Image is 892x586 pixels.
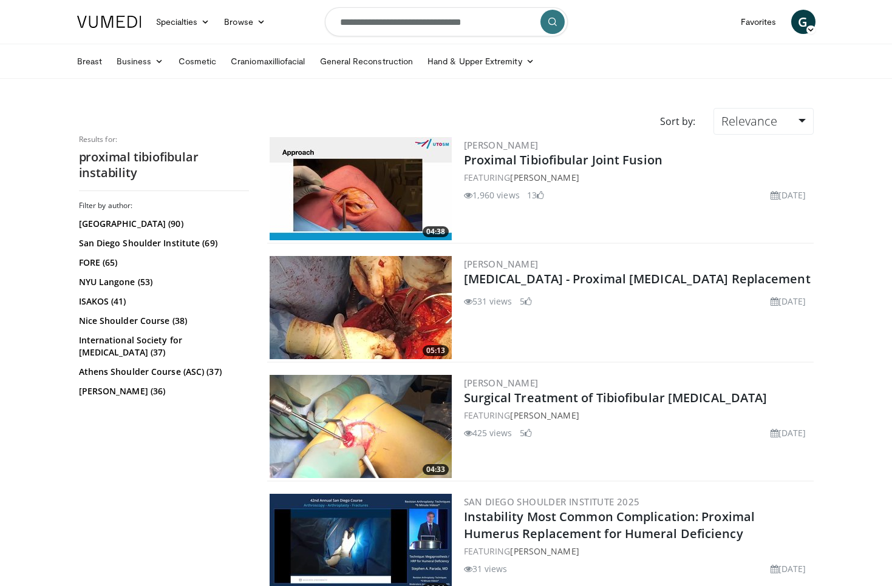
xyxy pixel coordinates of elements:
div: FEATURING [464,545,811,557]
a: [PERSON_NAME] (36) [79,385,246,397]
li: [DATE] [771,189,806,201]
li: 425 views [464,426,512,439]
li: 5 [520,295,532,308]
a: 04:38 [270,137,452,240]
a: G [791,10,815,34]
img: VuMedi Logo [77,16,141,28]
li: 31 views [464,562,508,575]
li: 531 views [464,295,512,308]
a: San Diego Shoulder Institute 2025 [464,496,640,508]
a: Breast [70,49,109,73]
li: 1,960 views [464,189,520,201]
a: San Diego Shoulder Institute (69) [79,237,246,249]
a: 05:13 [270,256,452,359]
a: FORE (65) [79,257,246,269]
a: ISAKOS (41) [79,295,246,308]
h2: proximal tibiofibular instability [79,149,249,181]
a: International Society for [MEDICAL_DATA] (37) [79,334,246,359]
a: Hand & Upper Extremity [420,49,542,73]
p: Results for: [79,135,249,144]
a: Cosmetic [171,49,224,73]
li: [DATE] [771,295,806,308]
a: NYU Langone (53) [79,276,246,288]
li: [DATE] [771,426,806,439]
a: [PERSON_NAME] [510,409,579,421]
a: Specialties [149,10,217,34]
li: 5 [520,426,532,439]
img: 75f49a09-c1f1-4dd7-9040-4913e40a011f.300x170_q85_crop-smart_upscale.jpg [270,375,452,478]
li: [DATE] [771,562,806,575]
li: 13 [527,189,544,201]
a: [PERSON_NAME] [510,545,579,557]
a: Instability Most Common Complication: Proximal Humerus Replacement for Humeral Deficiency [464,508,755,542]
a: Craniomaxilliofacial [223,49,312,73]
a: [PERSON_NAME] [464,139,539,151]
h3: Filter by author: [79,201,249,210]
a: Proximal Tibiofibular Joint Fusion [464,152,662,168]
a: [PERSON_NAME] [464,258,539,270]
img: 746a418b-32e2-46ca-9f6c-3e7f7f863dad.300x170_q85_crop-smart_upscale.jpg [270,256,452,359]
span: 05:13 [423,345,449,356]
span: 04:33 [423,464,449,475]
a: [PERSON_NAME] [464,377,539,389]
a: 04:33 [270,375,452,478]
div: FEATURING [464,409,811,422]
a: Surgical Treatment of Tibiofibular [MEDICAL_DATA] [464,389,768,406]
span: Relevance [721,113,777,129]
input: Search topics, interventions [325,7,568,36]
a: [MEDICAL_DATA] - Proximal [MEDICAL_DATA] Replacement [464,271,811,287]
div: Sort by: [651,108,704,135]
a: Favorites [734,10,784,34]
img: 2daf4223-cc6d-46e3-b641-fddeff9462c5.300x170_q85_crop-smart_upscale.jpg [270,137,452,240]
a: Browse [217,10,273,34]
span: 04:38 [423,226,449,237]
a: General Reconstruction [313,49,421,73]
a: Nice Shoulder Course (38) [79,315,246,327]
div: FEATURING [464,171,811,184]
a: [GEOGRAPHIC_DATA] (90) [79,218,246,230]
a: Business [109,49,171,73]
a: Athens Shoulder Course (ASC) (37) [79,366,246,378]
a: Relevance [713,108,813,135]
a: [PERSON_NAME] [510,172,579,183]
